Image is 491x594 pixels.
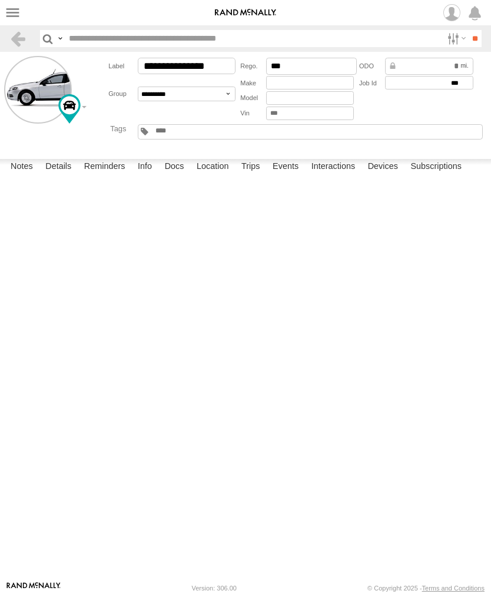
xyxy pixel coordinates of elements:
a: Visit our Website [6,582,61,594]
a: Back to previous Page [9,30,26,47]
div: Version: 306.00 [192,585,237,592]
label: Docs [159,159,190,175]
label: Devices [362,159,404,175]
div: Data from Vehicle CANbus [385,58,473,75]
label: Interactions [306,159,361,175]
div: © Copyright 2025 - [367,585,485,592]
label: Details [39,159,77,175]
label: Search Query [55,30,65,47]
label: Subscriptions [404,159,467,175]
div: Change Map Icon [58,94,81,124]
label: Location [191,159,235,175]
label: Trips [235,159,266,175]
a: Terms and Conditions [422,585,485,592]
label: Reminders [78,159,131,175]
img: rand-logo.svg [215,9,276,17]
label: Info [132,159,158,175]
label: Events [267,159,304,175]
label: Notes [5,159,39,175]
label: Search Filter Options [443,30,468,47]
